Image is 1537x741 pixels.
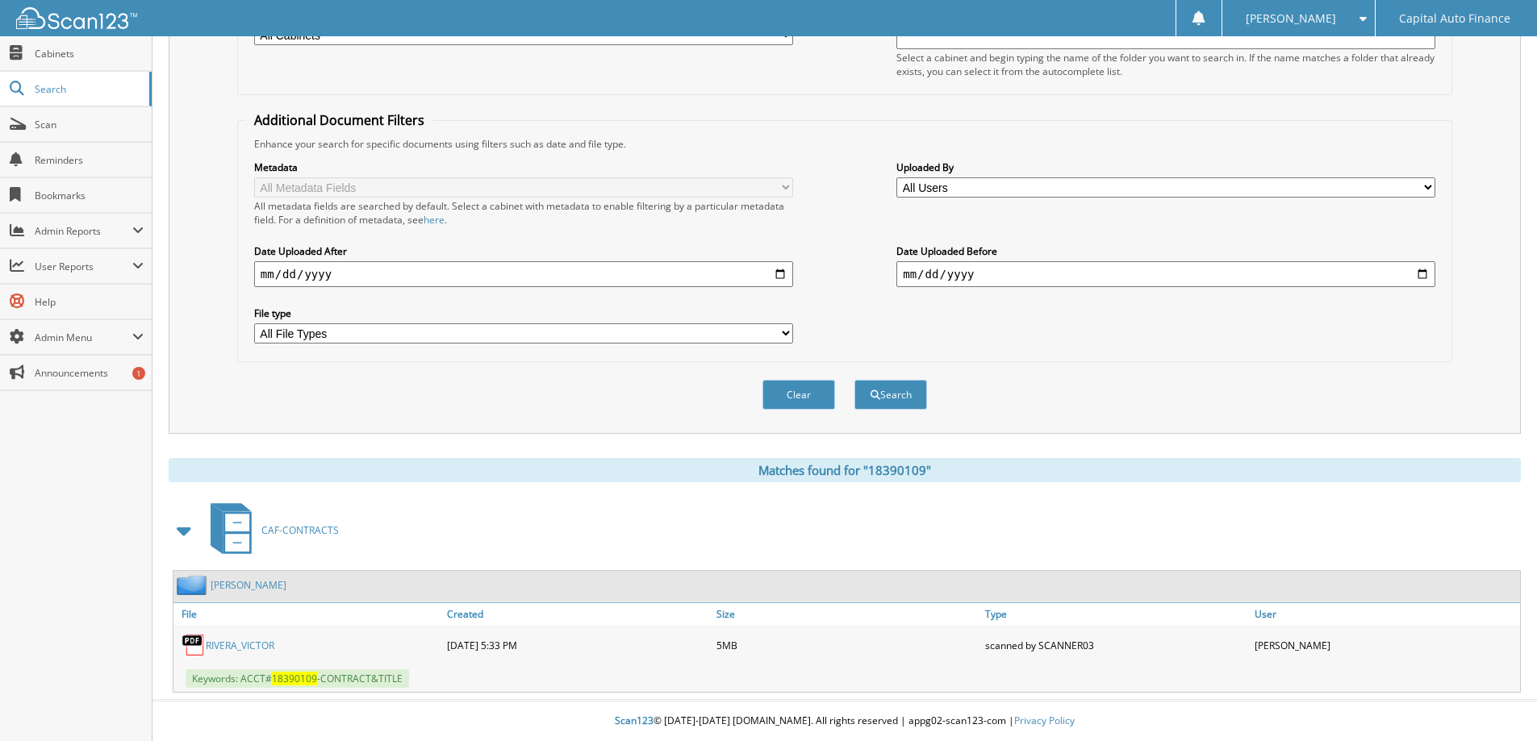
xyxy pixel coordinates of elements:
[35,47,144,60] span: Cabinets
[254,261,793,287] input: start
[896,160,1435,174] label: Uploaded By
[254,306,793,320] label: File type
[254,244,793,258] label: Date Uploaded After
[35,82,141,96] span: Search
[896,244,1435,258] label: Date Uploaded Before
[1399,14,1510,23] span: Capital Auto Finance
[272,672,317,685] span: 18390109
[261,523,339,537] span: CAF-CONTRACTS
[35,331,132,344] span: Admin Menu
[615,714,654,727] span: Scan123
[211,578,286,592] a: [PERSON_NAME]
[443,629,712,661] div: [DATE] 5:33 PM
[246,137,1443,151] div: Enhance your search for specific documents using filters such as date and file type.
[132,367,145,380] div: 1
[16,7,137,29] img: scan123-logo-white.svg
[854,380,927,410] button: Search
[1456,664,1537,741] iframe: Chat Widget
[762,380,835,410] button: Clear
[981,603,1251,625] a: Type
[712,603,982,625] a: Size
[177,575,211,595] img: folder2.png
[443,603,712,625] a: Created
[254,160,793,174] label: Metadata
[35,366,144,380] span: Announcements
[254,199,793,227] div: All metadata fields are searched by default. Select a cabinet with metadata to enable filtering b...
[1251,629,1520,661] div: [PERSON_NAME]
[152,701,1537,741] div: © [DATE]-[DATE] [DOMAIN_NAME]. All rights reserved | appg02-scan123-com |
[173,603,443,625] a: File
[1246,14,1336,23] span: [PERSON_NAME]
[424,213,445,227] a: here
[246,111,432,129] legend: Additional Document Filters
[35,189,144,202] span: Bookmarks
[896,51,1435,78] div: Select a cabinet and begin typing the name of the folder you want to search in. If the name match...
[1251,603,1520,625] a: User
[712,629,982,661] div: 5MB
[1014,714,1075,727] a: Privacy Policy
[35,295,144,309] span: Help
[201,498,339,562] a: CAF-CONTRACTS
[35,118,144,131] span: Scan
[35,260,132,273] span: User Reports
[981,629,1251,661] div: scanned by SCANNER03
[35,224,132,238] span: Admin Reports
[182,633,206,657] img: PDF.png
[186,669,409,688] span: Keywords: ACCT# -CONTRACT&TITLE
[35,153,144,167] span: Reminders
[169,458,1521,482] div: Matches found for "18390109"
[896,261,1435,287] input: end
[206,639,274,652] a: RIVERA_VICTOR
